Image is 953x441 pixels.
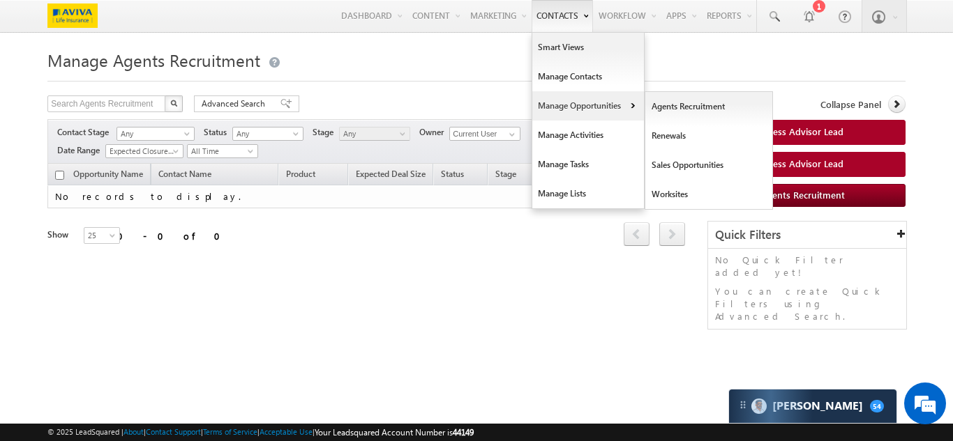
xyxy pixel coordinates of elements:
span: All Time [188,145,254,157]
span: Add Wellness Advisor Lead [729,157,843,170]
span: 25 [84,229,121,242]
a: Smart Views [532,33,644,62]
a: Expected Deal Size [349,167,433,185]
a: Manage Contacts [532,62,644,91]
a: Expected Closure Date [105,144,183,158]
span: 54 [870,400,884,412]
p: No Quick Filter added yet! [715,254,899,279]
span: Contact Stage [57,126,114,139]
span: Any [340,127,406,140]
a: Any [117,127,195,141]
span: Collapse Panel [820,98,881,111]
span: © 2025 LeadSquared | | | | | [47,426,474,439]
a: All Time [187,144,258,158]
a: Show All Items [502,127,519,141]
input: Check all records [55,171,64,180]
a: Terms of Service [203,427,257,436]
a: prev [624,224,650,246]
span: Stage [495,169,516,179]
textarea: Type your message and hit 'Enter' [18,129,255,330]
span: 44149 [453,427,474,438]
span: Contact Name [151,167,218,185]
span: Advanced Search [202,98,269,110]
span: Date Range [57,144,105,157]
span: next [659,222,685,246]
span: Stage [313,126,339,139]
a: About [123,427,144,436]
span: prev [624,222,650,246]
img: Custom Logo [47,3,98,28]
div: Quick Filters [708,222,906,249]
a: Opportunity Name [66,167,150,185]
span: Expected Deal Size [356,169,426,179]
a: next [659,224,685,246]
span: Any [233,127,299,140]
div: 0 - 0 of 0 [117,228,229,244]
a: Agents Recruitment [645,92,773,121]
span: Import Agents Recruitment [728,189,845,201]
span: Expected Closure Date [106,145,179,157]
span: Your Leadsquared Account Number is [315,427,474,438]
a: Acceptable Use [260,427,313,436]
span: Manage Agents Recruitment [47,49,260,71]
span: Status [204,126,232,139]
a: Renewals [645,121,773,150]
a: Status [434,167,471,185]
a: Stage [488,167,523,185]
p: You can create Quick Filters using Advanced Search. [715,285,899,323]
a: Contact Support [146,427,201,436]
a: Manage Lists [532,179,644,208]
a: Add Wellness Advisor Lead [707,152,906,177]
a: Add Wellness Advisor Lead [707,120,906,145]
a: Manage Activities [532,121,644,150]
a: Worksites [645,180,773,209]
a: 25 [84,227,120,244]
div: Chat with us now [73,73,234,91]
span: Product [286,169,315,179]
a: Manage Opportunities [532,91,644,121]
div: carter-dragCarter[PERSON_NAME]54 [728,389,897,424]
span: Any [117,127,190,140]
span: Add Wellness Advisor Lead [729,125,843,138]
img: d_60004797649_company_0_60004797649 [24,73,59,91]
a: Any [339,127,410,141]
span: Opportunity Name [73,169,143,179]
input: Type to Search [449,127,520,141]
td: No records to display. [47,185,685,208]
div: Minimize live chat window [229,7,262,40]
a: Manage Tasks [532,150,644,179]
span: Owner [419,126,449,139]
a: Any [232,127,303,141]
img: Search [170,100,177,107]
div: Show [47,229,73,241]
em: Start Chat [190,342,253,361]
a: Sales Opportunities [645,150,773,180]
